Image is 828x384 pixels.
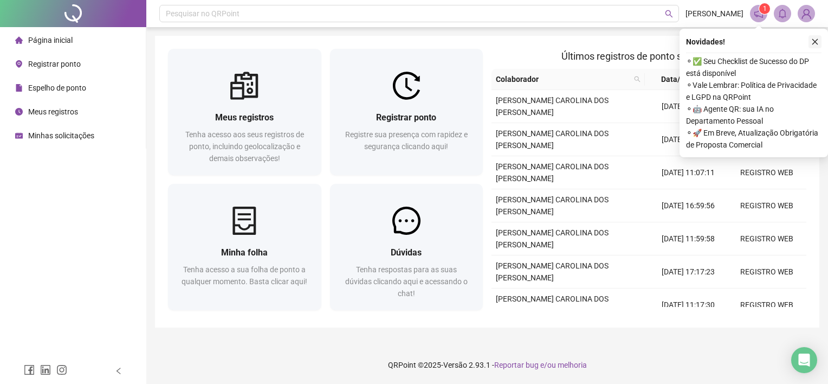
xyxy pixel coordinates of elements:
[28,107,78,116] span: Meus registros
[28,131,94,140] span: Minhas solicitações
[686,103,821,127] span: ⚬ 🤖 Agente QR: sua IA no Departamento Pessoal
[28,60,81,68] span: Registrar ponto
[496,295,609,315] span: [PERSON_NAME] CAROLINA DOS [PERSON_NAME]
[330,184,483,310] a: DúvidasTenha respostas para as suas dúvidas clicando aqui e acessando o chat!
[496,129,609,150] span: [PERSON_NAME] CAROLINA DOS [PERSON_NAME]
[28,36,73,44] span: Página inicial
[345,265,468,298] span: Tenha respostas para as suas dúvidas clicando aqui e acessando o chat!
[649,123,728,156] td: [DATE] 17:36:41
[168,184,321,310] a: Minha folhaTenha acesso a sua folha de ponto a qualquer momento. Basta clicar aqui!
[811,38,819,46] span: close
[496,162,609,183] span: [PERSON_NAME] CAROLINA DOS [PERSON_NAME]
[376,112,436,123] span: Registrar ponto
[221,247,268,258] span: Minha folha
[763,5,767,12] span: 1
[56,364,67,375] span: instagram
[778,9,787,18] span: bell
[686,55,821,79] span: ⚬ ✅ Seu Checklist de Sucesso do DP está disponível
[665,10,673,18] span: search
[759,3,770,14] sup: 1
[728,156,806,189] td: REGISTRO WEB
[15,108,23,116] span: clock-circle
[798,5,814,22] img: 86365
[24,364,35,375] span: facebook
[215,112,274,123] span: Meus registros
[686,36,725,48] span: Novidades !
[443,361,467,369] span: Versão
[791,347,817,373] div: Open Intercom Messenger
[15,60,23,68] span: environment
[496,261,609,282] span: [PERSON_NAME] CAROLINA DOS [PERSON_NAME]
[649,289,728,322] td: [DATE] 11:17:30
[728,255,806,289] td: REGISTRO WEB
[634,76,641,82] span: search
[40,364,51,375] span: linkedin
[15,84,23,92] span: file
[632,71,643,87] span: search
[649,90,728,123] td: [DATE] 12:16:12
[754,9,764,18] span: notification
[115,367,122,375] span: left
[649,222,728,255] td: [DATE] 11:59:58
[649,156,728,189] td: [DATE] 11:07:11
[649,255,728,289] td: [DATE] 17:17:23
[728,189,806,222] td: REGISTRO WEB
[15,36,23,44] span: home
[561,50,736,62] span: Últimos registros de ponto sincronizados
[649,73,708,85] span: Data/Hora
[168,49,321,175] a: Meus registrosTenha acesso aos seus registros de ponto, incluindo geolocalização e demais observa...
[686,127,821,151] span: ⚬ 🚀 Em Breve, Atualização Obrigatória de Proposta Comercial
[496,195,609,216] span: [PERSON_NAME] CAROLINA DOS [PERSON_NAME]
[391,247,422,258] span: Dúvidas
[146,346,828,384] footer: QRPoint © 2025 - 2.93.1 -
[496,96,609,117] span: [PERSON_NAME] CAROLINA DOS [PERSON_NAME]
[686,79,821,103] span: ⚬ Vale Lembrar: Política de Privacidade e LGPD na QRPoint
[345,130,468,151] span: Registre sua presença com rapidez e segurança clicando aqui!
[649,189,728,222] td: [DATE] 16:59:56
[15,132,23,139] span: schedule
[185,130,304,163] span: Tenha acesso aos seus registros de ponto, incluindo geolocalização e demais observações!
[685,8,743,20] span: [PERSON_NAME]
[182,265,307,286] span: Tenha acesso a sua folha de ponto a qualquer momento. Basta clicar aqui!
[28,84,86,92] span: Espelho de ponto
[645,69,721,90] th: Data/Hora
[330,49,483,175] a: Registrar pontoRegistre sua presença com rapidez e segurança clicando aqui!
[496,228,609,249] span: [PERSON_NAME] CAROLINA DOS [PERSON_NAME]
[496,73,630,85] span: Colaborador
[728,289,806,322] td: REGISTRO WEB
[728,222,806,255] td: REGISTRO WEB
[494,361,587,369] span: Reportar bug e/ou melhoria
